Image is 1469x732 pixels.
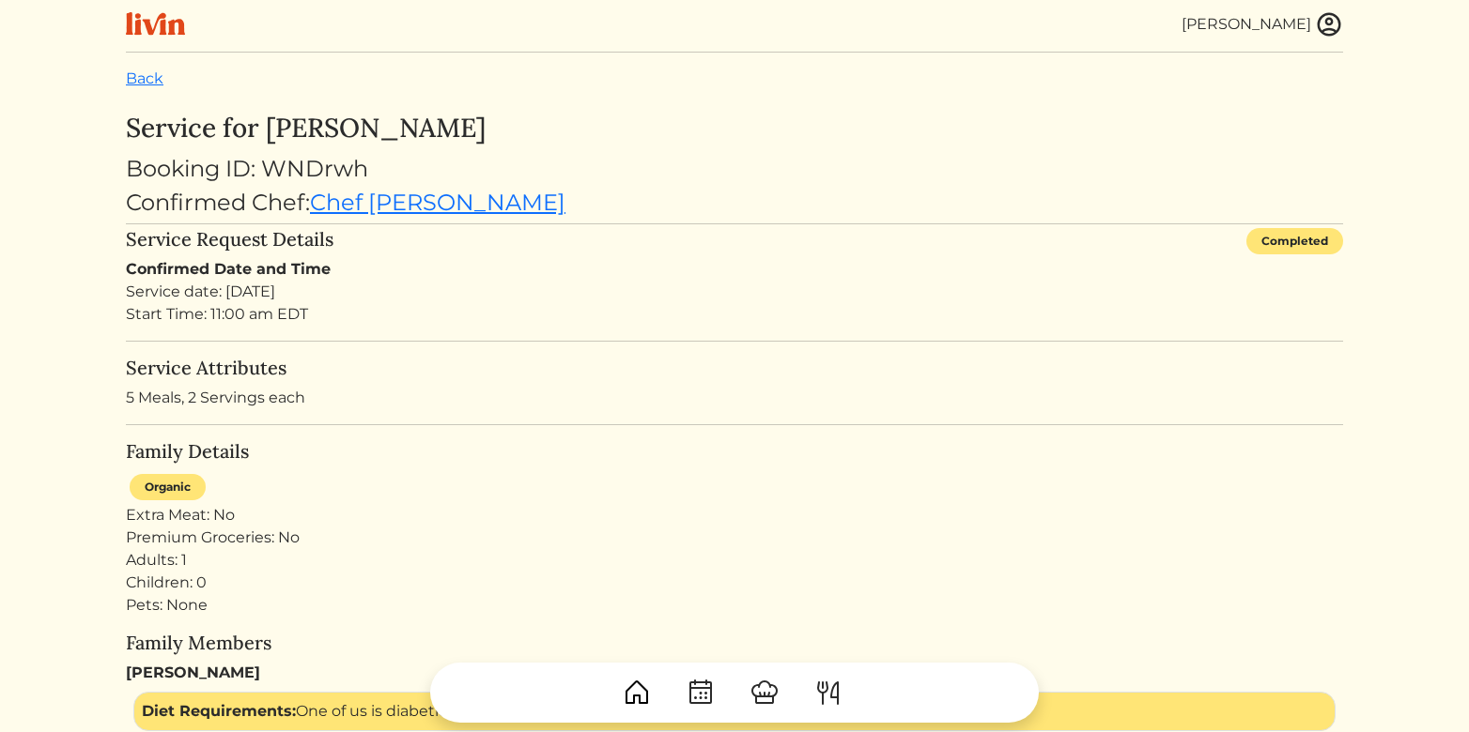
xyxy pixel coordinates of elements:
div: Service date: [DATE] Start Time: 11:00 am EDT [126,281,1343,326]
div: Premium Groceries: No [126,526,1343,549]
a: Chef [PERSON_NAME] [310,189,565,216]
div: [PERSON_NAME] [1182,13,1311,36]
div: Confirmed Chef: [126,186,1343,220]
img: livin-logo-a0d97d1a881af30f6274990eb6222085a2533c92bbd1e4f22c21b4f0d0e3210c.svg [126,12,185,36]
img: House-9bf13187bcbb5817f509fe5e7408150f90897510c4275e13d0d5fca38e0b5951.svg [622,678,652,708]
a: Back [126,69,163,87]
div: Booking ID: WNDrwh [126,152,1343,186]
h5: Family Details [126,440,1343,463]
strong: Confirmed Date and Time [126,260,331,278]
img: ChefHat-a374fb509e4f37eb0702ca99f5f64f3b6956810f32a249b33092029f8484b388.svg [750,678,780,708]
h5: Service Request Details [126,228,333,251]
div: Completed [1246,228,1343,254]
h5: Family Members [126,632,1343,654]
img: ForkKnife-55491504ffdb50bab0c1e09e7649658475375261d09fd45db06cec23bce548bf.svg [813,678,843,708]
img: user_account-e6e16d2ec92f44fc35f99ef0dc9cddf60790bfa021a6ecb1c896eb5d2907b31c.svg [1315,10,1343,38]
div: Extra Meat: No [126,504,1343,526]
img: CalendarDots-5bcf9d9080389f2a281d69619e1c85352834be518fbc73d9501aef674afc0d57.svg [686,678,716,708]
h3: Service for [PERSON_NAME] [126,113,1343,145]
p: 5 Meals, 2 Servings each [126,387,1343,409]
h5: Service Attributes [126,357,1343,379]
div: Adults: 1 Children: 0 Pets: None [126,549,1343,617]
div: Organic [130,474,206,500]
